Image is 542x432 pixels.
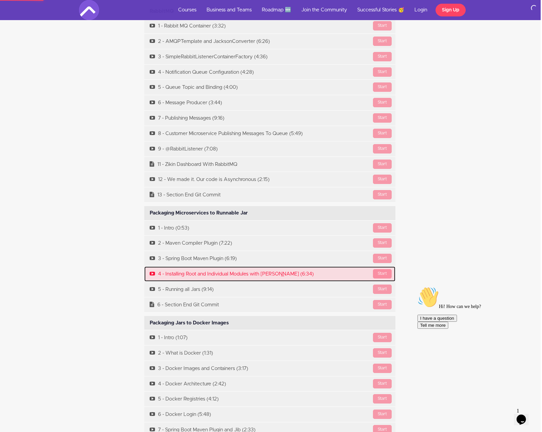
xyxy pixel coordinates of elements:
div: Start [373,238,392,248]
div: Start [373,364,392,373]
a: Start13 - Section End Git Commit [144,187,395,202]
button: Tell me more [3,38,33,45]
a: Start4 - Notification Queue Configuration (4:28) [144,65,395,80]
a: Start2 - What is Docker (1:31) [144,346,395,361]
a: Start3 - Spring Boot Maven Plugin (6:19) [144,251,395,266]
div: Start [373,285,392,294]
div: Start [373,223,392,233]
a: Start1 - Rabbit MQ Container (3:32) [144,18,395,34]
div: Start [373,254,392,263]
a: Start5 - Running all Jars (9:14) [144,282,395,297]
a: Start6 - Section End Git Commit [144,297,395,312]
a: Start6 - Docker Login (5:48) [144,407,395,422]
div: Start [373,379,392,388]
div: Start [373,82,392,92]
a: Start3 - Docker Images and Containers (3:17) [144,361,395,376]
div: Start [373,333,392,342]
a: Start4 - Installing Root and Individual Modules with [PERSON_NAME] (6:34) [144,266,395,282]
a: Start1 - Intro (1:07) [144,330,395,345]
iframe: chat widget [415,284,535,402]
div: Start [373,348,392,358]
span: Hi! How can we help? [3,20,66,25]
div: Start [373,52,392,61]
img: :wave: [3,3,24,24]
a: Start9 - @RabbitListener (7:08) [144,141,395,157]
div: Start [373,129,392,138]
button: I have a question [3,31,42,38]
a: Start8 - Customer Microservice Publishing Messages To Queue (5:49) [144,126,395,141]
a: Start2 - AMQPTemplate and JacksonConverter (6:26) [144,34,395,49]
div: Start [373,160,392,169]
a: Start4 - Docker Architecture (2:42) [144,376,395,391]
div: Packaging Microservices to Runnable Jar [144,206,395,220]
div: Start [373,269,392,279]
div: Start [373,144,392,153]
div: Start [373,190,392,199]
a: Start2 - Maven Compiler Plugin (7:22) [144,236,395,251]
div: Start [373,21,392,30]
a: Start6 - Message Producer (3:44) [144,95,395,110]
a: Start7 - Publishing Messages (9:16) [144,111,395,126]
a: Start5 - Queue Topic and Binding (4:00) [144,80,395,95]
div: Start [373,37,392,46]
div: Start [373,410,392,419]
div: Start [373,98,392,107]
div: Start [373,394,392,404]
div: Start [373,67,392,77]
a: Start12 - We made it. Our code is Asynchronous (2:15) [144,172,395,187]
a: Start5 - Docker Registries (4:12) [144,391,395,407]
div: Start [373,175,392,184]
a: Start1 - Intro (0:53) [144,221,395,236]
div: Packaging Jars to Docker Images [144,316,395,330]
iframe: chat widget [514,405,535,425]
a: Sign Up [436,4,466,16]
div: 👋Hi! How can we help?I have a questionTell me more [3,3,123,45]
a: Start11 - Zikin Dashboard With RabbitMQ [144,157,395,172]
a: Start3 - SimpleRabbitListenerContainerFactory (4:36) [144,49,395,64]
div: Start [373,113,392,123]
div: Start [373,300,392,309]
